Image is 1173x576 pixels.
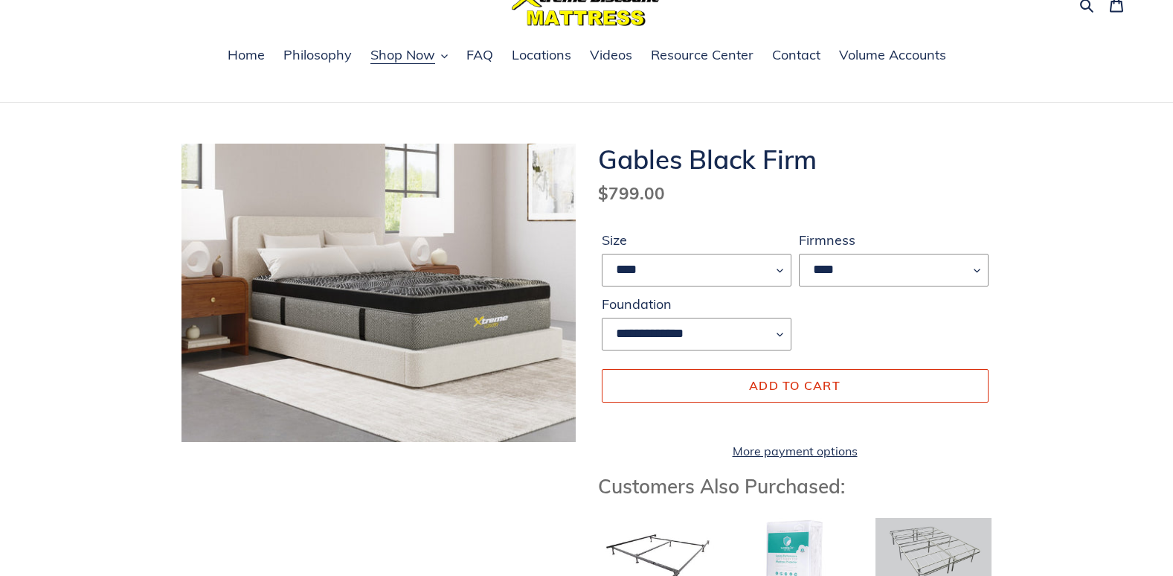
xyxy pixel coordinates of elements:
h3: Customers Also Purchased: [598,475,992,498]
a: Volume Accounts [832,45,954,67]
a: More payment options [602,442,989,460]
span: Contact [772,46,820,64]
label: Foundation [602,294,791,314]
a: Resource Center [643,45,761,67]
a: Philosophy [276,45,359,67]
label: Size [602,230,791,250]
a: Contact [765,45,828,67]
span: Videos [590,46,632,64]
span: Locations [512,46,571,64]
a: Videos [582,45,640,67]
span: Philosophy [283,46,352,64]
a: Home [220,45,272,67]
label: Firmness [799,230,989,250]
span: Shop Now [370,46,435,64]
button: Add to cart [602,369,989,402]
button: Shop Now [363,45,455,67]
span: Resource Center [651,46,753,64]
span: Volume Accounts [839,46,946,64]
span: FAQ [466,46,493,64]
a: Locations [504,45,579,67]
span: $799.00 [598,182,665,204]
span: Add to cart [749,378,841,393]
span: Home [228,46,265,64]
h1: Gables Black Firm [598,144,992,175]
a: FAQ [459,45,501,67]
